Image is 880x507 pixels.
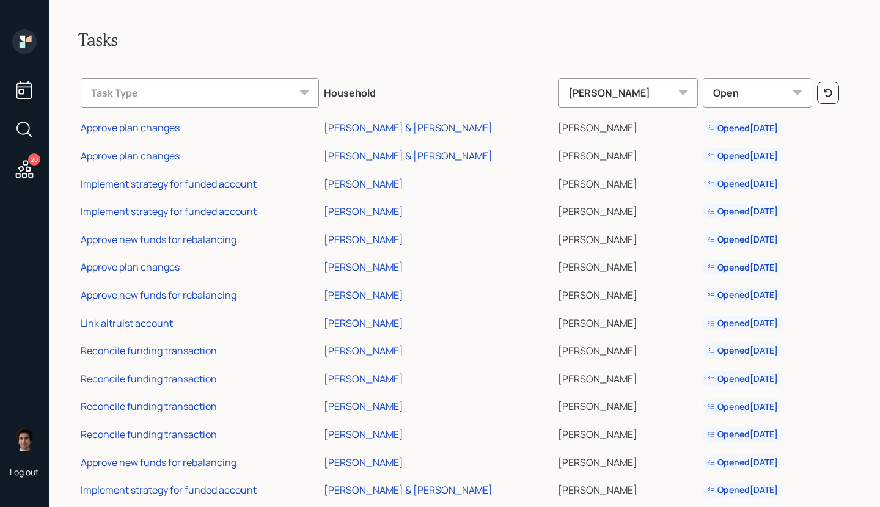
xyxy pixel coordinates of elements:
td: [PERSON_NAME] [555,474,700,502]
div: Opened [DATE] [708,317,778,329]
div: [PERSON_NAME] & [PERSON_NAME] [324,483,493,497]
div: Reconcile funding transaction [81,399,217,413]
div: Task Type [81,78,319,108]
div: Implement strategy for funded account [81,177,257,191]
div: Implement strategy for funded account [81,483,257,497]
td: [PERSON_NAME] [555,307,700,335]
div: Reconcile funding transaction [81,428,217,441]
div: Open [703,78,812,108]
div: Link altruist account [81,316,173,330]
div: Opened [DATE] [708,122,778,134]
td: [PERSON_NAME] [555,140,700,168]
img: harrison-schaefer-headshot-2.png [12,427,37,451]
div: Log out [10,466,39,478]
div: Reconcile funding transaction [81,372,217,385]
div: Opened [DATE] [708,233,778,246]
td: [PERSON_NAME] [555,252,700,280]
div: Reconcile funding transaction [81,344,217,357]
div: Opened [DATE] [708,261,778,274]
div: Approve new funds for rebalancing [81,456,237,469]
div: Opened [DATE] [708,150,778,162]
div: Implement strategy for funded account [81,205,257,218]
td: [PERSON_NAME] [555,418,700,447]
td: [PERSON_NAME] [555,168,700,196]
td: [PERSON_NAME] [555,363,700,391]
div: [PERSON_NAME] [324,177,403,191]
div: [PERSON_NAME] [324,456,403,469]
td: [PERSON_NAME] [555,279,700,307]
div: Opened [DATE] [708,178,778,190]
div: [PERSON_NAME] [324,233,403,246]
div: Opened [DATE] [708,428,778,440]
div: Opened [DATE] [708,401,778,413]
div: [PERSON_NAME] [558,78,698,108]
td: [PERSON_NAME] [555,447,700,475]
div: Approve new funds for rebalancing [81,288,237,302]
div: [PERSON_NAME] [324,288,403,302]
div: Opened [DATE] [708,484,778,496]
td: [PERSON_NAME] [555,335,700,363]
div: Opened [DATE] [708,345,778,357]
td: [PERSON_NAME] [555,391,700,419]
div: Opened [DATE] [708,289,778,301]
div: [PERSON_NAME] [324,316,403,330]
td: [PERSON_NAME] [555,224,700,252]
div: 20 [28,153,40,166]
div: Approve plan changes [81,260,180,274]
div: [PERSON_NAME] [324,399,403,413]
div: Opened [DATE] [708,205,778,217]
td: [PERSON_NAME] [555,112,700,140]
div: [PERSON_NAME] [324,372,403,385]
div: [PERSON_NAME] [324,205,403,218]
div: [PERSON_NAME] [324,260,403,274]
div: [PERSON_NAME] & [PERSON_NAME] [324,149,493,162]
div: Opened [DATE] [708,456,778,469]
td: [PERSON_NAME] [555,195,700,224]
div: Approve new funds for rebalancing [81,233,237,246]
div: [PERSON_NAME] & [PERSON_NAME] [324,121,493,134]
div: [PERSON_NAME] [324,344,403,357]
div: Approve plan changes [81,149,180,162]
h2: Tasks [78,29,851,50]
th: Household [321,70,555,112]
div: Opened [DATE] [708,373,778,385]
div: Approve plan changes [81,121,180,134]
div: [PERSON_NAME] [324,428,403,441]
